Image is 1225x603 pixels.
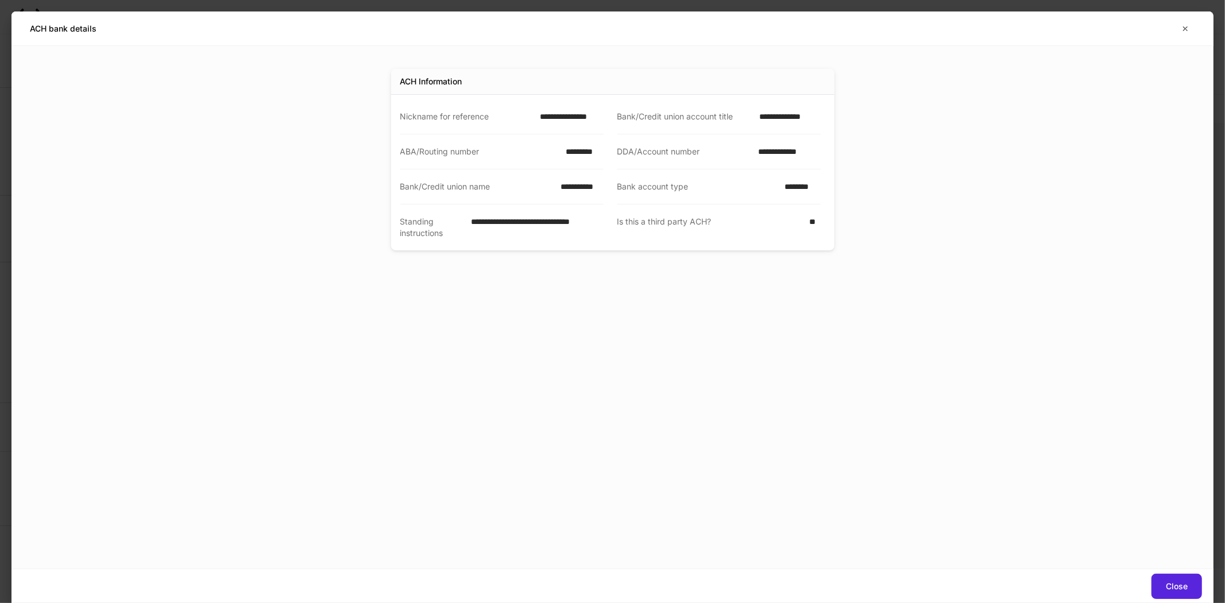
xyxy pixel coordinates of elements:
div: ACH Information [400,76,462,87]
button: Close [1151,574,1202,599]
div: Bank/Credit union account title [617,111,753,122]
div: Close [1166,582,1188,590]
div: ABA/Routing number [400,146,559,157]
div: DDA/Account number [617,146,752,157]
div: Is this a third party ACH? [617,216,803,239]
div: Standing instructions [400,216,464,239]
div: Bank/Credit union name [400,181,554,192]
div: Bank account type [617,181,778,192]
h5: ACH bank details [30,23,96,34]
div: Nickname for reference [400,111,534,122]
